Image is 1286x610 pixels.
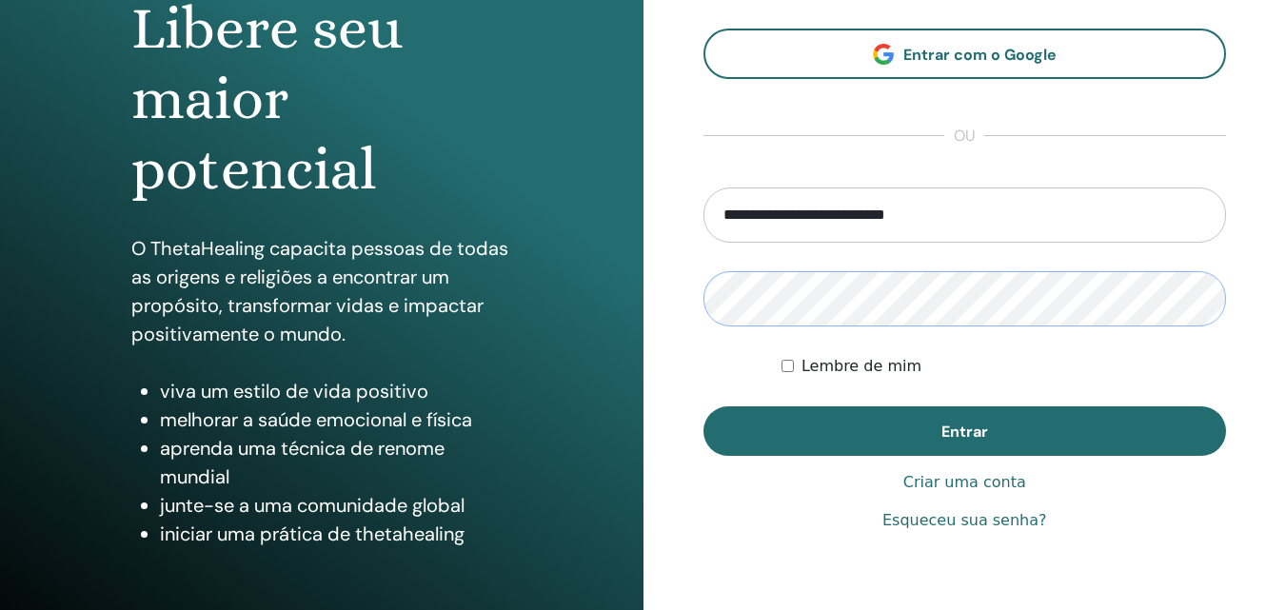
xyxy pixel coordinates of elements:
font: aprenda uma técnica de renome mundial [160,436,445,489]
font: O ThetaHealing capacita pessoas de todas as origens e religiões a encontrar um propósito, transfo... [131,236,508,346]
a: Esqueceu sua senha? [882,509,1047,532]
font: Entrar [941,422,988,442]
font: junte-se a uma comunidade global [160,493,465,518]
font: viva um estilo de vida positivo [160,379,428,403]
font: iniciar uma prática de thetahealing [160,521,465,546]
font: melhorar a saúde emocional e física [160,407,472,432]
font: Lembre de mim [801,357,921,375]
a: Entrar com o Google [703,29,1227,79]
font: Entrar com o Google [903,45,1057,65]
font: ou [954,126,975,146]
div: Mantenha-me autenticado indefinidamente ou até que eu faça logout manualmente [781,355,1226,378]
button: Entrar [703,406,1227,456]
a: Criar uma conta [903,471,1026,494]
font: Esqueceu sua senha? [882,511,1047,529]
font: Criar uma conta [903,473,1026,491]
